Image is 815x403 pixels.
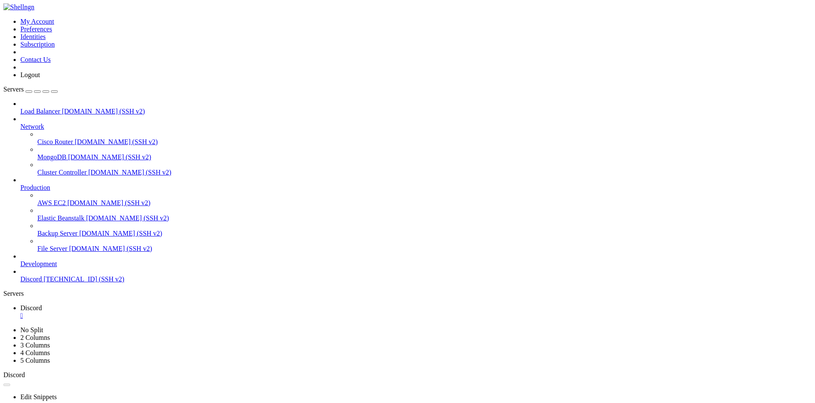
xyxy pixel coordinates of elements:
li: Network [20,115,812,176]
a: Network [20,123,812,131]
li: Discord [TECHNICAL_ID] (SSH v2) [20,268,812,283]
span: MongoDB [37,153,66,161]
a: 4 Columns [20,349,50,356]
span: Cluster Controller [37,169,87,176]
span: [TECHNICAL_ID] (SSH v2) [44,275,124,283]
a: Preferences [20,25,52,33]
li: Production [20,176,812,253]
a: Identities [20,33,46,40]
a: Development [20,260,812,268]
span: Backup Server [37,230,78,237]
li: AWS EC2 [DOMAIN_NAME] (SSH v2) [37,192,812,207]
span: [DOMAIN_NAME] (SSH v2) [62,108,145,115]
span: Elastic Beanstalk [37,214,84,222]
li: Backup Server [DOMAIN_NAME] (SSH v2) [37,222,812,237]
li: Load Balancer [DOMAIN_NAME] (SSH v2) [20,100,812,115]
span: Production [20,184,50,191]
a: 3 Columns [20,342,50,349]
span: Network [20,123,44,130]
li: Cisco Router [DOMAIN_NAME] (SSH v2) [37,131,812,146]
span: [DOMAIN_NAME] (SSH v2) [75,138,158,145]
div: (0, 1) [3,11,7,19]
img: Shellngn [3,3,34,11]
a: Elastic Beanstalk [DOMAIN_NAME] (SSH v2) [37,214,812,222]
li: File Server [DOMAIN_NAME] (SSH v2) [37,237,812,253]
a: 2 Columns [20,334,50,341]
a: MongoDB [DOMAIN_NAME] (SSH v2) [37,153,812,161]
span: Discord [3,371,25,378]
a: Contact Us [20,56,51,63]
a: Cluster Controller [DOMAIN_NAME] (SSH v2) [37,169,812,176]
a: Load Balancer [DOMAIN_NAME] (SSH v2) [20,108,812,115]
span: Cisco Router [37,138,73,145]
a: 5 Columns [20,357,50,364]
span: Development [20,260,57,267]
x-row: Connecting [TECHNICAL_ID]... [3,3,704,11]
span: File Server [37,245,67,252]
li: Cluster Controller [DOMAIN_NAME] (SSH v2) [37,161,812,176]
span: [DOMAIN_NAME] (SSH v2) [68,153,151,161]
span: Discord [20,304,42,311]
li: Elastic Beanstalk [DOMAIN_NAME] (SSH v2) [37,207,812,222]
span: [DOMAIN_NAME] (SSH v2) [69,245,152,252]
a: Subscription [20,41,55,48]
a: Logout [20,71,40,78]
a: AWS EC2 [DOMAIN_NAME] (SSH v2) [37,199,812,207]
a: Cisco Router [DOMAIN_NAME] (SSH v2) [37,138,812,146]
span: [DOMAIN_NAME] (SSH v2) [88,169,171,176]
a: Servers [3,86,58,93]
span: Load Balancer [20,108,60,115]
span: Servers [3,86,24,93]
li: Development [20,253,812,268]
a: Discord [TECHNICAL_ID] (SSH v2) [20,275,812,283]
a: Discord [20,304,812,320]
span: AWS EC2 [37,199,66,206]
span: [DOMAIN_NAME] (SSH v2) [86,214,169,222]
a: Production [20,184,812,192]
span: Discord [20,275,42,283]
li: MongoDB [DOMAIN_NAME] (SSH v2) [37,146,812,161]
span: [DOMAIN_NAME] (SSH v2) [79,230,163,237]
span: [DOMAIN_NAME] (SSH v2) [67,199,151,206]
div: Servers [3,290,812,297]
a:  [20,312,812,320]
a: My Account [20,18,54,25]
a: File Server [DOMAIN_NAME] (SSH v2) [37,245,812,253]
a: Backup Server [DOMAIN_NAME] (SSH v2) [37,230,812,237]
a: Edit Snippets [20,393,57,400]
a: No Split [20,326,43,334]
